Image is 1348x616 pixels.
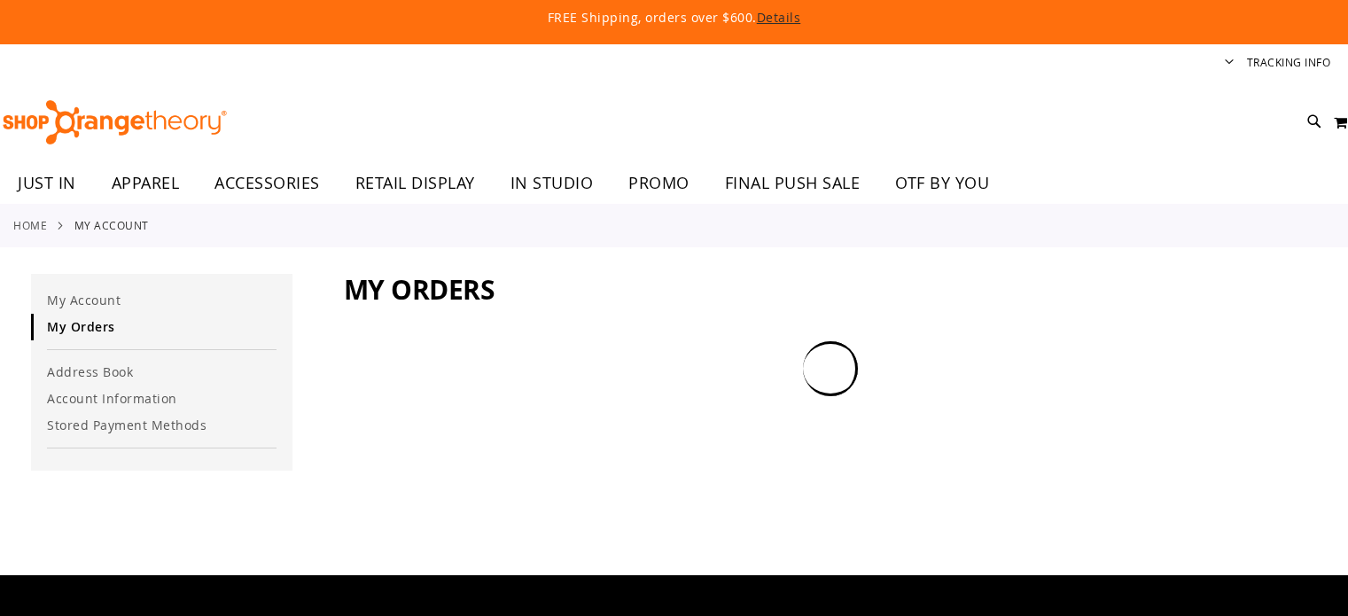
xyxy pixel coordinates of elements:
span: OTF BY YOU [895,163,989,203]
strong: My Account [74,217,149,233]
span: RETAIL DISPLAY [355,163,475,203]
span: APPAREL [112,163,180,203]
span: IN STUDIO [510,163,594,203]
span: PROMO [628,163,690,203]
span: JUST IN [18,163,76,203]
a: OTF BY YOU [877,163,1007,204]
p: FREE Shipping, orders over $600. [142,9,1205,27]
a: APPAREL [94,163,198,204]
a: Stored Payment Methods [31,412,292,439]
a: FINAL PUSH SALE [707,163,878,204]
a: PROMO [611,163,707,204]
a: IN STUDIO [493,163,612,204]
a: Details [757,9,801,26]
a: My Orders [31,314,292,340]
a: Account Information [31,386,292,412]
span: ACCESSORIES [214,163,320,203]
button: Account menu [1225,55,1234,72]
a: My Account [31,287,292,314]
a: Home [13,217,47,233]
span: My Orders [344,271,495,308]
a: ACCESSORIES [197,163,338,204]
a: Address Book [31,359,292,386]
a: RETAIL DISPLAY [338,163,493,204]
span: FINAL PUSH SALE [725,163,861,203]
a: Tracking Info [1247,55,1331,70]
